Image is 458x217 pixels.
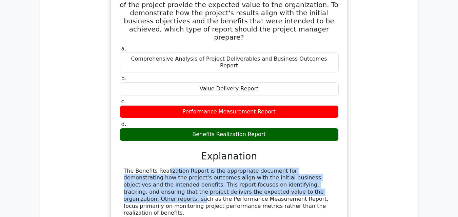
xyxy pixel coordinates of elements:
span: c. [121,98,126,105]
div: The Benefits Realization Report is the appropriate document for demonstrating how the project's o... [124,168,335,217]
span: a. [121,45,126,52]
div: Performance Measurement Report [120,105,339,118]
span: d. [121,121,126,127]
div: Benefits Realization Report [120,128,339,141]
span: b. [121,75,126,82]
h3: Explanation [124,151,335,162]
div: Comprehensive Analysis of Project Deliverables and Business Outcomes Report [120,52,339,73]
div: Value Delivery Report [120,82,339,95]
